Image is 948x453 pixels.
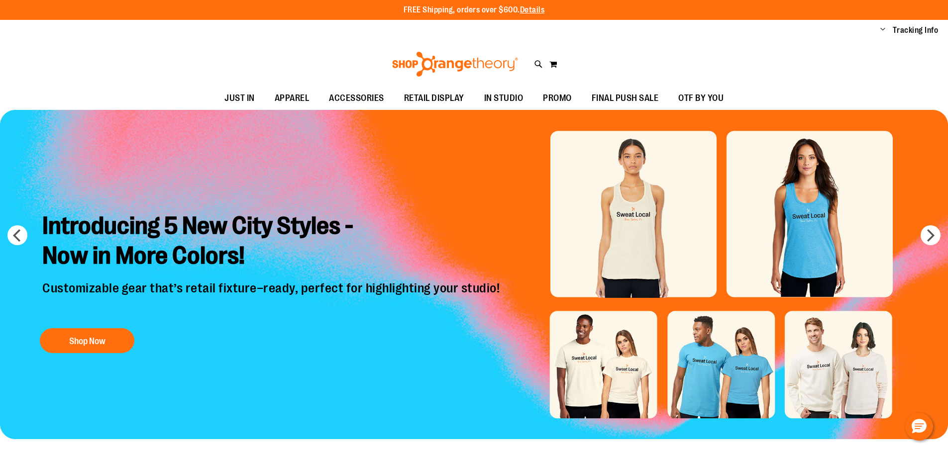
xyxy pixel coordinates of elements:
[224,87,255,109] span: JUST IN
[329,87,384,109] span: ACCESSORIES
[893,25,939,36] a: Tracking Info
[214,87,265,110] a: JUST IN
[404,4,545,16] p: FREE Shipping, orders over $600.
[921,225,941,245] button: next
[533,87,582,110] a: PROMO
[582,87,669,110] a: FINAL PUSH SALE
[474,87,533,110] a: IN STUDIO
[668,87,734,110] a: OTF BY YOU
[391,52,520,77] img: Shop Orangetheory
[678,87,724,109] span: OTF BY YOU
[520,5,545,14] a: Details
[543,87,572,109] span: PROMO
[592,87,659,109] span: FINAL PUSH SALE
[35,203,510,358] a: Introducing 5 New City Styles -Now in More Colors! Customizable gear that’s retail fixture–ready,...
[404,87,464,109] span: RETAIL DISPLAY
[319,87,394,110] a: ACCESSORIES
[35,203,510,280] h2: Introducing 5 New City Styles - Now in More Colors!
[265,87,319,110] a: APPAREL
[7,225,27,245] button: prev
[40,328,134,353] button: Shop Now
[275,87,310,109] span: APPAREL
[905,413,933,441] button: Hello, have a question? Let’s chat.
[484,87,524,109] span: IN STUDIO
[35,280,510,318] p: Customizable gear that’s retail fixture–ready, perfect for highlighting your studio!
[880,25,885,35] button: Account menu
[394,87,474,110] a: RETAIL DISPLAY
